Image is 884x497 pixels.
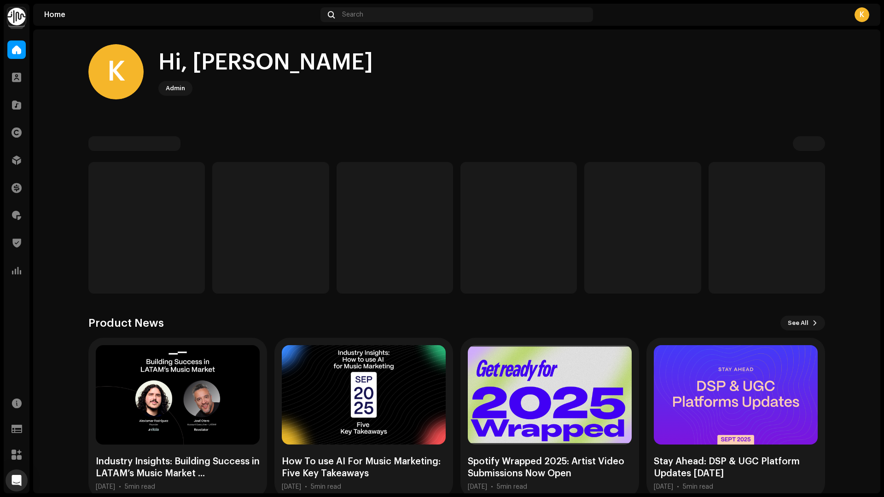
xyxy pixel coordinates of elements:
[788,314,808,332] span: See All
[683,483,713,491] div: 5
[7,7,26,26] img: 0f74c21f-6d1c-4dbc-9196-dbddad53419e
[468,456,632,480] div: Spotify Wrapped 2025: Artist Video Submissions Now Open
[654,483,673,491] div: [DATE]
[855,7,869,22] div: K
[282,483,301,491] div: [DATE]
[6,469,28,491] div: Open Intercom Messenger
[96,456,260,480] div: Industry Insights: Building Success in LATAM’s Music Market ...
[491,483,493,491] div: •
[158,48,373,77] div: Hi, [PERSON_NAME]
[44,11,317,18] div: Home
[128,484,155,490] span: min read
[311,483,341,491] div: 5
[780,316,825,330] button: See All
[282,456,446,480] div: How To use AI For Music Marketing: Five Key Takeaways
[677,483,679,491] div: •
[125,483,155,491] div: 5
[305,483,307,491] div: •
[314,484,341,490] span: min read
[119,483,121,491] div: •
[500,484,527,490] span: min read
[342,11,363,18] span: Search
[88,44,144,99] div: K
[497,483,527,491] div: 5
[88,316,164,330] h3: Product News
[96,483,115,491] div: [DATE]
[686,484,713,490] span: min read
[468,483,487,491] div: [DATE]
[654,456,818,480] div: Stay Ahead: DSP & UGC Platform Updates [DATE]
[166,83,185,94] div: Admin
